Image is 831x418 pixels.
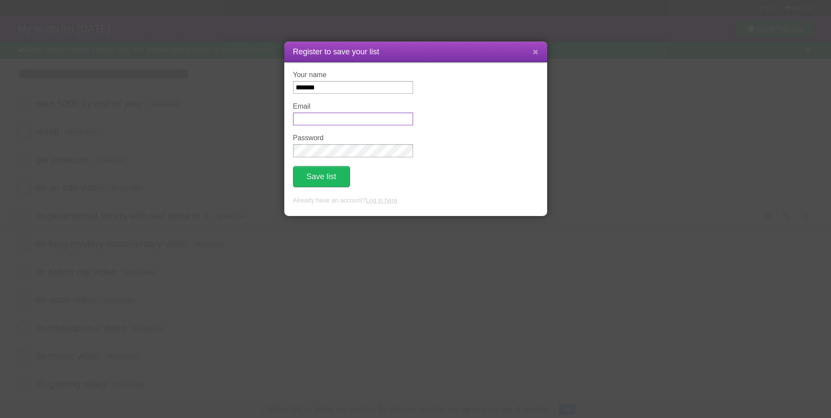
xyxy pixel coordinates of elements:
[293,166,350,187] button: Save list
[293,103,413,110] label: Email
[293,134,413,142] label: Password
[293,71,413,79] label: Your name
[366,197,397,204] a: Log in here
[293,46,538,58] h1: Register to save your list
[293,196,538,205] p: Already have an account? .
